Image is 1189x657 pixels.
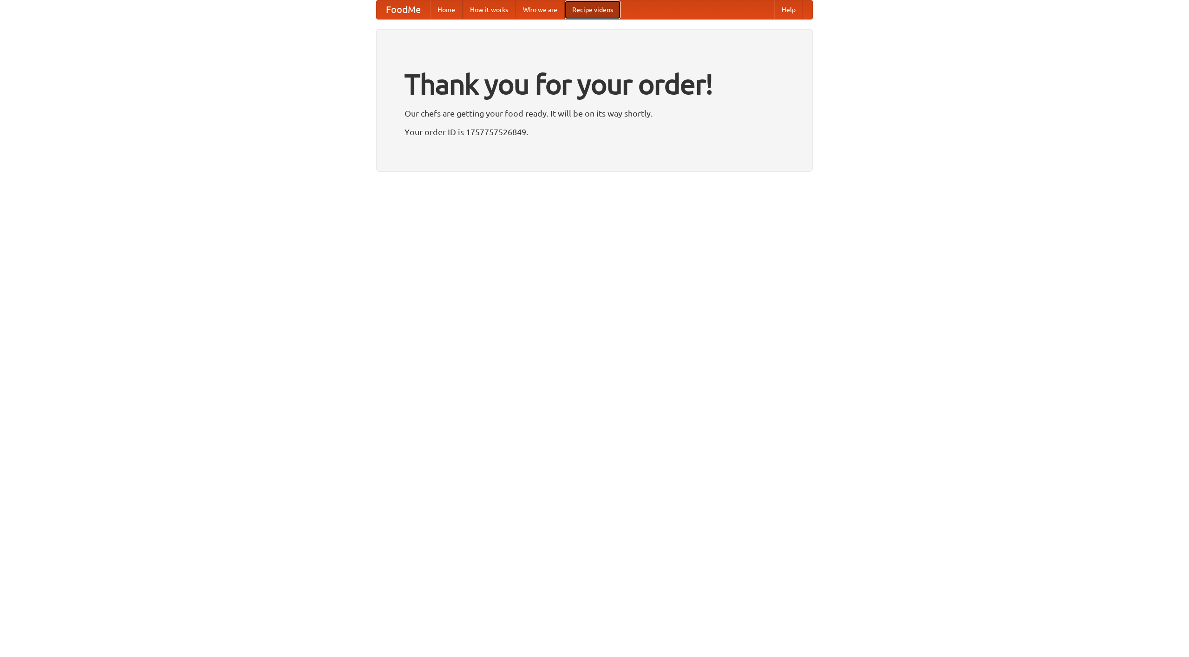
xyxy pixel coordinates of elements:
a: How it works [463,0,516,19]
a: Who we are [516,0,565,19]
a: Home [430,0,463,19]
p: Your order ID is 1757757526849. [405,125,784,139]
a: Help [774,0,803,19]
a: FoodMe [377,0,430,19]
h1: Thank you for your order! [405,62,784,106]
a: Recipe videos [565,0,621,19]
p: Our chefs are getting your food ready. It will be on its way shortly. [405,106,784,120]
